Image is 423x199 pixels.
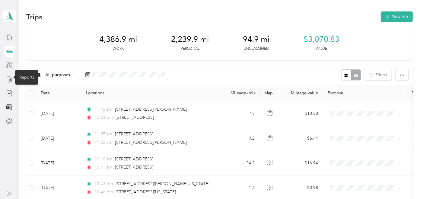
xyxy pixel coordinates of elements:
span: 11:22 am [94,139,112,146]
span: [STREET_ADDRESS][PERSON_NAME] [115,107,187,112]
button: New trip [381,11,413,22]
th: Date [36,85,81,101]
span: [STREET_ADDRESS] [115,131,153,137]
td: $16.94 [281,151,323,176]
th: Mileage (mi) [220,85,260,101]
span: 10:46 pm [94,189,113,195]
span: 11:07 am [94,131,112,137]
h1: Trips [26,14,42,20]
span: 4,386.9 mi [99,35,137,44]
iframe: Everlance-gr Chat Button Frame [389,165,423,199]
span: All purposes [45,73,70,77]
p: Unclassified [244,46,269,52]
span: 11:45 am [94,106,112,113]
span: [STREET_ADDRESS] [115,165,153,170]
td: [DATE] [36,101,81,126]
span: [STREET_ADDRESS][PERSON_NAME][US_STATE] [116,181,209,186]
p: Personal [181,46,199,52]
span: [STREET_ADDRESS] [116,115,154,120]
td: [DATE] [36,151,81,176]
span: 10:10 am [94,156,112,163]
p: Work [113,46,124,52]
span: 94.9 mi [243,35,270,44]
span: $3,070.83 [304,35,339,44]
button: Filters [365,69,392,81]
td: 9.2 [220,126,260,151]
td: [DATE] [36,126,81,151]
span: 10:43 pm [94,181,113,187]
span: 2,239.9 mi [171,35,209,44]
td: $6.44 [281,126,323,151]
td: $10.50 [281,101,323,126]
p: Value [316,46,327,52]
th: Purpose [323,85,408,101]
td: 24.2 [220,151,260,176]
td: 15 [220,101,260,126]
span: 10:41 am [94,164,112,171]
th: Locations [81,85,220,101]
span: [STREET_ADDRESS] [115,156,153,162]
span: [STREET_ADDRESS][US_STATE] [116,189,176,194]
th: Mileage value [281,85,323,101]
span: [STREET_ADDRESS][PERSON_NAME] [115,140,187,145]
th: Map [260,85,281,101]
span: 12:03 pm [94,114,113,121]
div: Reports [15,70,38,85]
